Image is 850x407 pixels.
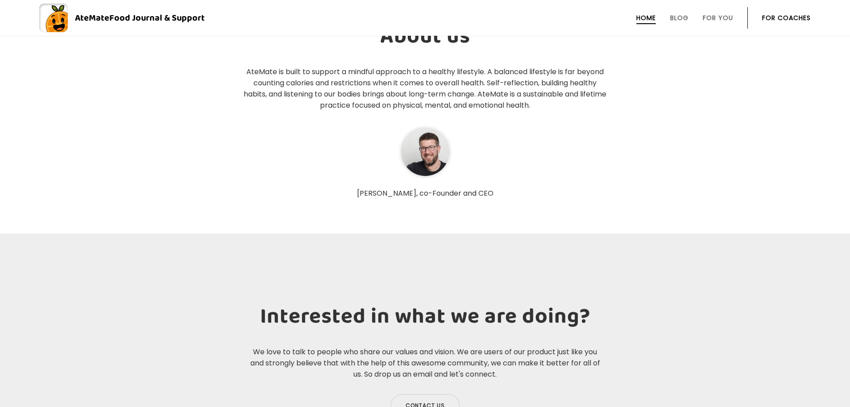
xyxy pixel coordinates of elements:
span: Food Journal & Support [109,11,205,25]
p: AteMate is built to support a mindful approach to a healthy lifestyle. A balanced lifestyle is fa... [242,66,608,111]
h2: About us [242,25,608,48]
img: team photo [398,125,452,179]
a: Home [636,14,656,21]
a: AteMateFood Journal & Support [39,4,811,32]
a: For Coaches [762,14,811,21]
h2: Interested in what we are doing? [247,305,604,328]
a: For You [703,14,733,21]
p: [PERSON_NAME], co-Founder and CEO [242,189,608,198]
div: AteMate [68,11,205,25]
p: We love to talk to people who share our values and vision. We are users of our product just like ... [247,346,604,380]
a: Blog [670,14,688,21]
